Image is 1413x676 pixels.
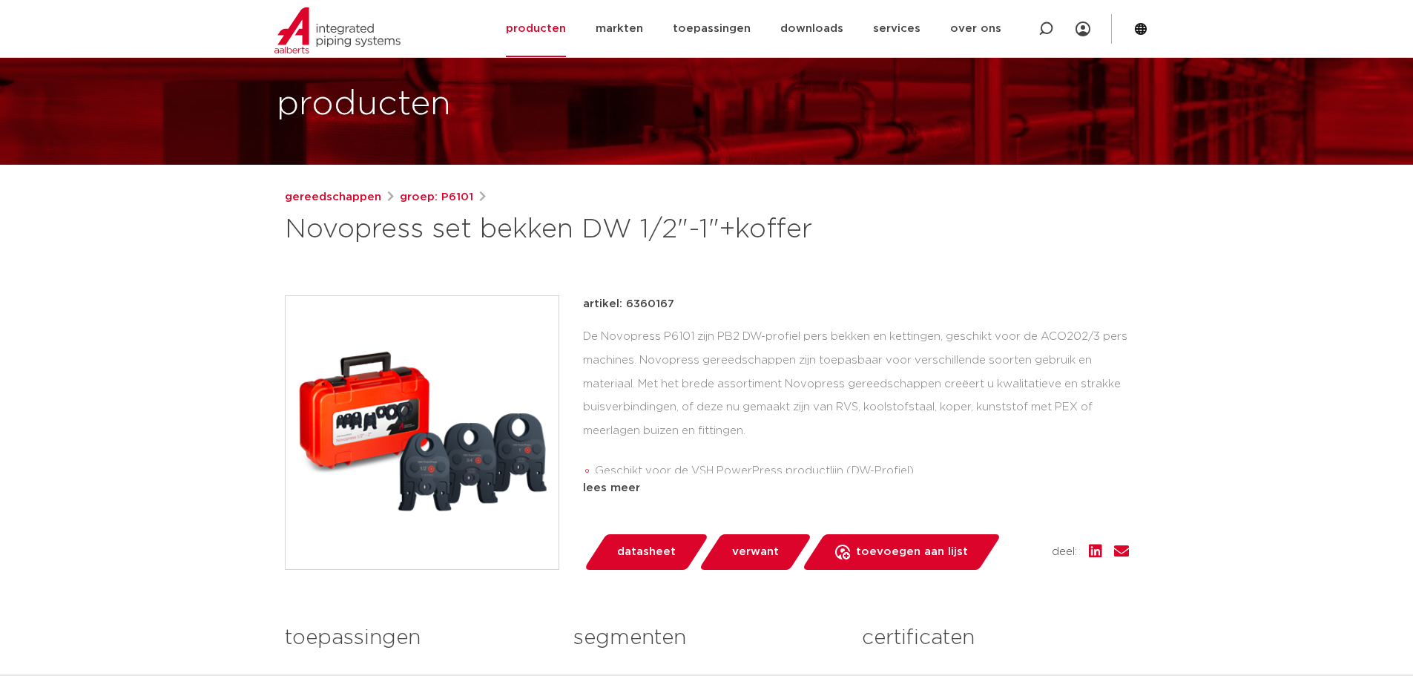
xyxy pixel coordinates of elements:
[595,459,1129,483] li: Geschikt voor de VSH PowerPress productlijn (DW-Profiel)
[285,212,842,248] h1: Novopress set bekken DW 1/2"-1"+koffer
[573,623,840,653] h3: segmenten
[732,540,779,564] span: verwant
[277,81,451,128] h1: producten
[583,295,674,313] p: artikel: 6360167
[1052,543,1077,561] span: deel:
[583,534,709,570] a: datasheet
[400,188,473,206] a: groep: P6101
[583,325,1129,473] div: De Novopress P6101 zijn PB2 DW-profiel pers bekken en kettingen, geschikt voor de ACO202/3 pers m...
[285,188,381,206] a: gereedschappen
[862,623,1128,653] h3: certificaten
[617,540,676,564] span: datasheet
[698,534,812,570] a: verwant
[583,479,1129,497] div: lees meer
[286,296,559,569] img: Product Image for Novopress set bekken DW 1/2"-1"+koffer
[285,623,551,653] h3: toepassingen
[856,540,968,564] span: toevoegen aan lijst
